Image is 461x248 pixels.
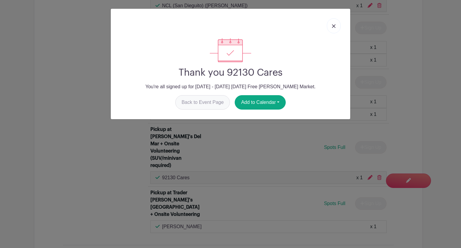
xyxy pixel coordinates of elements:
img: signup_complete-c468d5dda3e2740ee63a24cb0ba0d3ce5d8a4ecd24259e683200fb1569d990c8.svg [210,38,251,62]
a: Back to Event Page [175,95,230,110]
button: Add to Calendar [235,95,286,110]
p: You're all signed up for [DATE] - [DATE] [DATE] Free [PERSON_NAME] Market. [116,83,345,90]
h2: Thank you 92130 Cares [116,67,345,78]
img: close_button-5f87c8562297e5c2d7936805f587ecaba9071eb48480494691a3f1689db116b3.svg [332,24,336,28]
